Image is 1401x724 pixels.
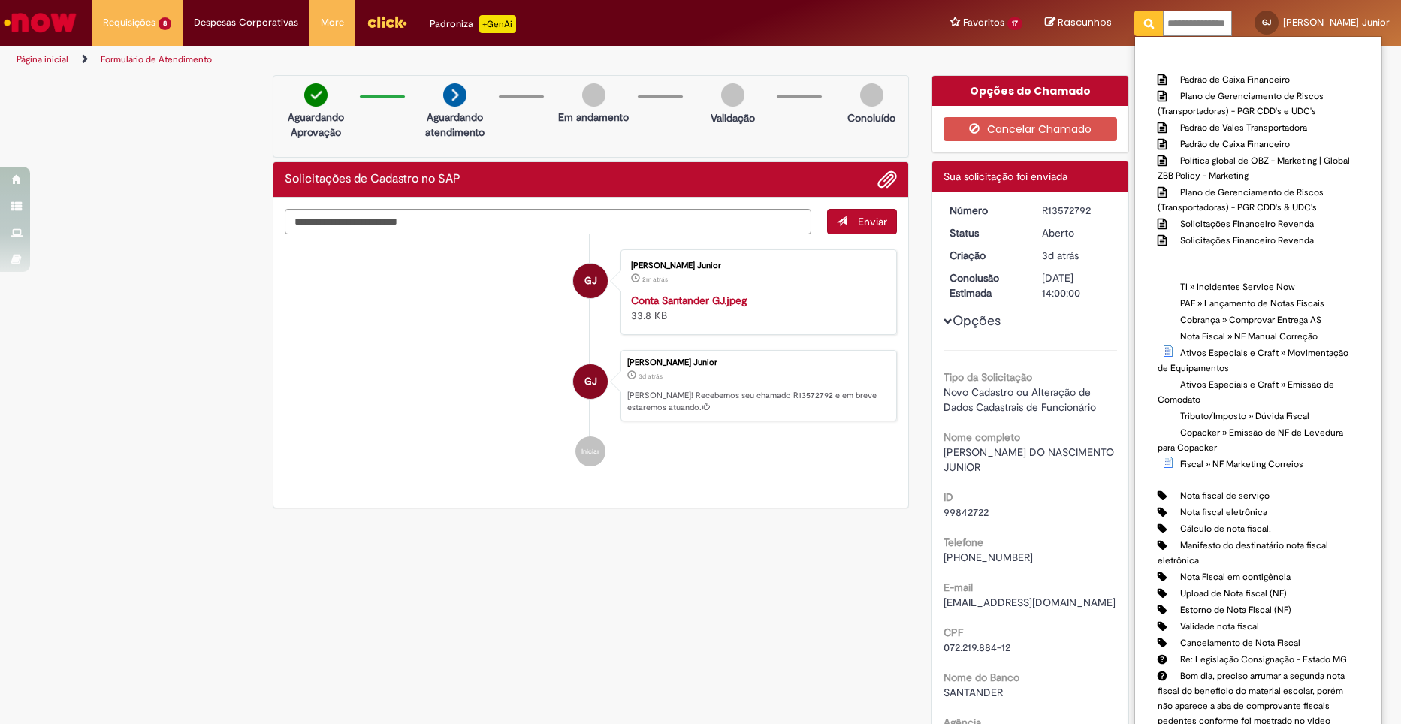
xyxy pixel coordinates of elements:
b: Nome completo [944,430,1020,444]
span: GJ [584,263,597,299]
span: 2m atrás [642,275,668,284]
div: [PERSON_NAME] Junior [627,358,889,367]
a: Copacker » Emissão de NF de Levedura para Copacker [1135,424,1379,455]
span: Nota Fiscal em contigência [1180,571,1291,583]
div: Genivaldo Maia Do Nascimento Junior [573,364,608,399]
b: E-mail [944,581,973,594]
dt: Conclusão Estimada [938,270,1031,300]
div: R13572792 [1042,203,1112,218]
div: Padroniza [430,15,516,33]
span: 8 [159,17,171,30]
span: 3d atrás [639,372,663,381]
span: Fiscal » NF Marketing Correios [1180,458,1303,470]
a: Cálculo de nota fiscal. [1135,520,1379,536]
button: Pesquisar [1134,11,1164,36]
span: Plano de Gerenciamento de Riscos (Transportadoras) - PGR CDD's e UDC's [1158,90,1324,117]
div: [DATE] 14:00:00 [1042,270,1112,300]
a: Rascunhos [1045,16,1112,30]
button: Enviar [827,209,897,234]
a: Solicitações Financeiro Revenda [1135,215,1379,231]
img: check-circle-green.png [304,83,328,107]
p: Aguardando Aprovação [279,110,352,140]
span: Rascunhos [1058,15,1112,29]
span: Nota Fiscal » NF Manual Correção [1180,330,1318,342]
a: Re: Legislação Consignação - Estado MG [1135,650,1379,667]
a: Nota fiscal eletrônica [1135,503,1379,520]
a: Solicitações Financeiro Revenda [1135,231,1379,248]
img: img-circle-grey.png [582,83,605,107]
span: Tributo/Imposto » Dúvida Fiscal [1180,410,1309,422]
p: Concluído [847,110,895,125]
a: Nota Fiscal » NF Manual Correção [1135,327,1379,344]
span: Solicitações Financeiro Revenda [1180,218,1314,230]
a: Manifesto do destinatário nota fiscal eletrônica [1135,536,1379,568]
a: Cobrança » Comprovar Entrega AS [1135,311,1379,327]
p: Em andamento [558,110,629,125]
a: Página inicial [17,53,68,65]
a: Validade nota fiscal [1135,617,1379,634]
a: Ativos Especiais e Craft » Emissão de Comodato [1135,376,1379,407]
span: Padrão de Vales Transportadora [1180,122,1307,134]
span: Favoritos [963,15,1004,30]
p: [PERSON_NAME]! Recebemos seu chamado R13572792 e em breve estaremos atuando. [627,390,889,413]
b: CPF [944,626,963,639]
a: Conta Santander GJ.jpeg [631,294,747,307]
a: Cancelamento de Nota Fiscal [1135,634,1379,650]
span: Solicitações Financeiro Revenda [1180,234,1314,246]
span: Cobrança » Comprovar Entrega AS [1180,314,1321,326]
span: Copacker » Emissão de NF de Levedura para Copacker [1158,427,1343,454]
a: Upload de Nota fiscal (NF) [1135,584,1379,601]
span: Ativos Especiais e Craft » Emissão de Comodato [1158,379,1334,406]
span: Nota fiscal de serviço [1180,490,1270,502]
dt: Número [938,203,1031,218]
span: GJ [584,364,597,400]
span: [PERSON_NAME] DO NASCIMENTO JUNIOR [944,445,1117,474]
button: Adicionar anexos [877,170,897,189]
b: Catálogo [1137,264,1179,277]
a: Nota fiscal de serviço [1135,487,1379,503]
span: Requisições [103,15,155,30]
span: GJ [1262,17,1271,27]
ul: Histórico de tíquete [285,234,898,482]
time: 29/09/2025 14:21:13 [642,275,668,284]
div: [PERSON_NAME] Junior [631,261,881,270]
img: img-circle-grey.png [721,83,744,107]
b: Artigos [1137,56,1170,70]
span: 072.219.884-12 [944,641,1010,654]
b: Nome do Banco [944,671,1019,684]
span: 3d atrás [1042,249,1079,262]
span: Estorno de Nota Fiscal (NF) [1180,604,1291,616]
div: 33.8 KB [631,293,881,323]
a: Padrão de Caixa Financeiro [1135,135,1379,152]
img: click_logo_yellow_360x200.png [367,11,407,33]
span: Despesas Corporativas [194,15,298,30]
span: Upload de Nota fiscal (NF) [1180,587,1287,599]
b: Comunidade [1137,472,1197,486]
h2: Solicitações de Cadastro no SAP Histórico de tíquete [285,173,460,186]
span: TI » Incidentes Service Now [1180,281,1295,293]
dt: Criação [938,248,1031,263]
b: Reportar problema [1137,41,1225,55]
span: SANTANDER [944,686,1003,699]
span: 99842722 [944,505,989,519]
a: Tributo/Imposto » Dúvida Fiscal [1135,407,1379,424]
span: Política global de OBZ - Marketing | Global ZBB Policy - Marketing [1158,155,1350,182]
a: TI » Incidentes Service Now [1135,278,1379,294]
span: Enviar [858,215,887,228]
li: Genivaldo Maia Do Nascimento Junior [285,350,898,422]
div: 27/09/2025 10:27:53 [1042,248,1112,263]
p: Validação [711,110,755,125]
span: Validade nota fiscal [1180,620,1259,632]
textarea: Digite sua mensagem aqui... [285,209,812,234]
ul: Trilhas de página [11,46,922,74]
time: 27/09/2025 10:27:53 [639,372,663,381]
span: [PHONE_NUMBER] [944,551,1033,564]
span: Re: Legislação Consignação - Estado MG [1180,653,1347,665]
span: Manifesto do destinatário nota fiscal eletrônica [1158,539,1328,566]
a: PAF » Lançamento de Notas Fiscais [1135,294,1379,311]
a: Nota Fiscal em contigência [1135,568,1379,584]
a: Plano de Gerenciamento de Riscos (Transportadoras) - PGR CDD's & UDC's [1135,183,1379,215]
span: Cancelamento de Nota Fiscal [1180,637,1300,649]
span: Padrão de Caixa Financeiro [1180,138,1290,150]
